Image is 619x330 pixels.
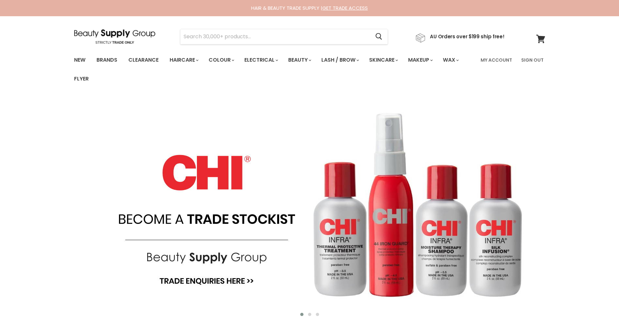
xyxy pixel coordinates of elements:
a: Haircare [165,53,202,67]
a: Beauty [283,53,315,67]
a: Flyer [69,72,94,86]
input: Search [180,29,370,44]
a: GET TRADE ACCESS [322,5,368,11]
div: HAIR & BEAUTY TRADE SUPPLY | [66,5,553,11]
a: Lash / Brow [316,53,363,67]
ul: Main menu [69,51,477,88]
a: Brands [92,53,122,67]
a: Clearance [123,53,163,67]
button: Search [370,29,388,44]
a: Wax [438,53,463,67]
form: Product [180,29,388,44]
a: Sign Out [517,53,548,67]
a: Electrical [239,53,282,67]
a: Colour [204,53,238,67]
iframe: Gorgias live chat messenger [587,299,613,324]
nav: Main [66,51,553,88]
a: My Account [477,53,516,67]
a: Skincare [364,53,402,67]
a: Makeup [403,53,437,67]
a: New [69,53,90,67]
